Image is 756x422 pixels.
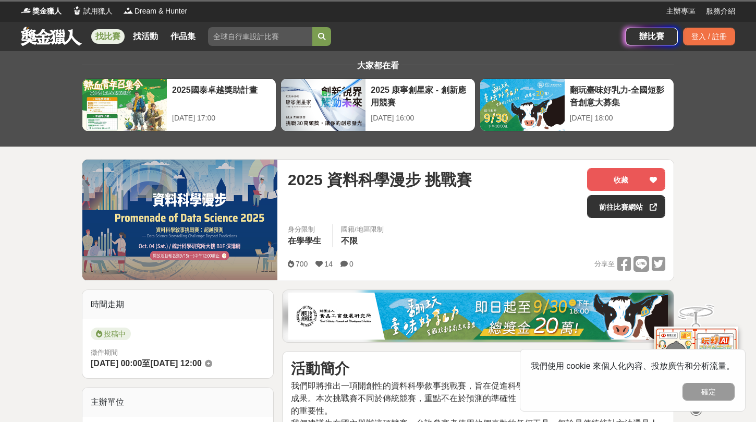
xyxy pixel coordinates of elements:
input: 全球自行車設計比賽 [208,27,312,46]
button: 確定 [682,383,735,401]
button: 收藏 [587,168,665,191]
span: 分享至 [594,256,615,272]
a: 找比賽 [91,29,125,44]
img: Cover Image [82,160,277,280]
a: 2025國泰卓越獎助計畫[DATE] 17:00 [82,78,276,131]
span: [DATE] 00:00 [91,359,142,368]
a: 辦比賽 [626,28,678,45]
span: 14 [324,260,333,268]
a: LogoDream & Hunter [123,6,187,17]
div: 時間走期 [82,290,273,319]
span: Dream & Hunter [135,6,187,17]
span: 獎金獵人 [32,6,62,17]
strong: 活動簡介 [291,360,349,377]
a: Logo獎金獵人 [21,6,62,17]
div: 身分限制 [288,224,324,235]
img: Logo [72,5,82,16]
span: 大家都在看 [355,61,401,70]
span: 2025 資料科學漫步 挑戰賽 [288,168,472,191]
div: [DATE] 17:00 [172,113,271,124]
span: 不限 [341,236,358,245]
span: 徵件期間 [91,348,118,356]
a: 翻玩臺味好乳力-全國短影音創意大募集[DATE] 18:00 [480,78,674,131]
span: 至 [142,359,150,368]
img: Logo [21,5,31,16]
span: 我們即將推出一項開創性的資料科學敘事挑戰賽，旨在促進科學推理並提升台灣資料科學課程的教育成果。本次挑戰賽不同於傳統競賽，重點不在於預測的準確性，更強調圍繞數據創建引人入勝的敘事的重要性。 [291,381,658,415]
span: 我們使用 cookie 來個人化內容、投放廣告和分析流量。 [531,361,735,370]
div: [DATE] 18:00 [570,113,668,124]
a: 作品集 [166,29,200,44]
div: 主辦單位 [82,388,273,417]
div: [DATE] 16:00 [371,113,469,124]
a: 2025 康寧創星家 - 創新應用競賽[DATE] 16:00 [281,78,475,131]
div: 2025 康寧創星家 - 創新應用競賽 [371,84,469,107]
a: 主辦專區 [666,6,696,17]
div: 2025國泰卓越獎助計畫 [172,84,271,107]
span: 試用獵人 [83,6,113,17]
div: 登入 / 註冊 [683,28,735,45]
a: 前往比賽網站 [587,195,665,218]
div: 翻玩臺味好乳力-全國短影音創意大募集 [570,84,668,107]
a: Logo試用獵人 [72,6,113,17]
img: d2146d9a-e6f6-4337-9592-8cefde37ba6b.png [654,325,738,395]
span: 0 [349,260,353,268]
span: [DATE] 12:00 [150,359,201,368]
a: 服務介紹 [706,6,735,17]
span: 投稿中 [91,328,131,340]
span: 在學學生 [288,236,321,245]
div: 國籍/地區限制 [341,224,384,235]
img: Logo [123,5,133,16]
a: 找活動 [129,29,162,44]
img: 1c81a89c-c1b3-4fd6-9c6e-7d29d79abef5.jpg [288,293,668,340]
span: 700 [296,260,308,268]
